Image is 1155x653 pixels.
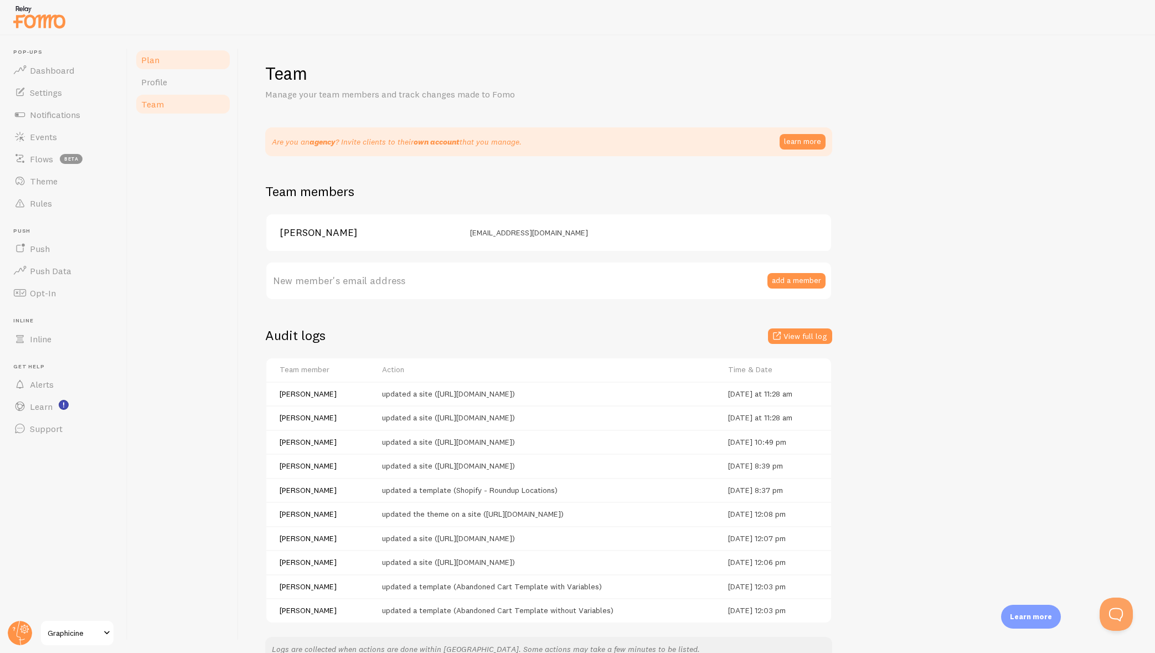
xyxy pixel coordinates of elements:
[375,574,721,599] td: updated a template (Abandoned Cart Template with Variables)
[266,478,375,502] td: [PERSON_NAME]
[30,198,52,209] span: Rules
[265,261,832,300] label: New member's email address
[7,81,121,104] a: Settings
[141,76,167,88] span: Profile
[7,260,121,282] a: Push Data
[7,238,121,260] a: Push
[767,273,826,289] button: add a member
[721,550,831,574] td: Mon, Mar 3rd 2025, 12:06:38 pm
[375,405,721,430] td: updated a site ([URL][DOMAIN_NAME])
[30,87,62,98] span: Settings
[13,317,121,325] span: Inline
[265,327,326,344] h2: Audit logs
[7,148,121,170] a: Flows beta
[30,379,54,390] span: Alerts
[141,99,164,110] span: Team
[721,502,831,526] td: Mon, Mar 3rd 2025, 12:08:39 pm
[375,550,721,574] td: updated a site ([URL][DOMAIN_NAME])
[7,395,121,418] a: Learn
[30,65,74,76] span: Dashboard
[721,358,831,382] th: Time & Date
[721,405,831,430] td: Mon, Aug 18th 2025, 11:28:01 am
[135,93,231,115] a: Team
[265,183,832,200] h2: Team members
[266,430,375,454] td: [PERSON_NAME]
[721,430,831,454] td: Sun, Aug 17th 2025, 10:49:42 pm
[13,49,121,56] span: Pop-ups
[59,400,69,410] svg: <p>Watch New Feature Tutorials!</p>
[721,454,831,478] td: Tue, Mar 4th 2025, 8:39:02 pm
[13,363,121,371] span: Get Help
[310,137,336,147] strong: agency
[30,401,53,412] span: Learn
[48,626,100,640] span: Graphicine
[266,598,375,623] td: [PERSON_NAME]
[141,54,159,65] span: Plan
[768,328,832,344] button: View full log
[30,109,80,120] span: Notifications
[1001,605,1061,629] div: Learn more
[375,358,721,382] th: Action
[12,3,67,31] img: fomo-relay-logo-orange.svg
[7,282,121,304] a: Opt-In
[7,126,121,148] a: Events
[375,526,721,551] td: updated a site ([URL][DOMAIN_NAME])
[30,265,71,276] span: Push Data
[40,620,115,646] a: Graphicine
[721,382,831,406] td: Mon, Aug 18th 2025, 11:28:24 am
[7,418,121,440] a: Support
[30,243,50,254] span: Push
[414,137,519,147] em: that you manage
[272,136,522,147] div: Are you an ? Invite clients to their .
[60,154,82,164] span: beta
[265,88,531,101] p: Manage your team members and track changes made to Fomo
[266,382,375,406] td: [PERSON_NAME]
[280,228,457,238] div: [PERSON_NAME]
[375,598,721,623] td: updated a template (Abandoned Cart Template without Variables)
[7,192,121,214] a: Rules
[7,104,121,126] a: Notifications
[7,373,121,395] a: Alerts
[265,62,1128,85] h1: Team
[375,382,721,406] td: updated a site ([URL][DOMAIN_NAME])
[30,153,53,164] span: Flows
[375,454,721,478] td: updated a site ([URL][DOMAIN_NAME])
[721,574,831,599] td: Mon, Mar 3rd 2025, 12:03:11 pm
[375,502,721,526] td: updated the theme on a site ([URL][DOMAIN_NAME])
[30,131,57,142] span: Events
[30,287,56,299] span: Opt-In
[135,49,231,71] a: Plan
[266,574,375,599] td: [PERSON_NAME]
[7,59,121,81] a: Dashboard
[7,328,121,350] a: Inline
[266,358,375,382] th: Team member
[470,228,588,238] span: [EMAIL_ADDRESS][DOMAIN_NAME]
[13,228,121,235] span: Push
[266,502,375,526] td: [PERSON_NAME]
[1100,598,1133,631] iframe: Help Scout Beacon - Open
[721,598,831,623] td: Mon, Mar 3rd 2025, 12:03:09 pm
[375,430,721,454] td: updated a site ([URL][DOMAIN_NAME])
[30,333,51,345] span: Inline
[1010,611,1052,622] p: Learn more
[721,526,831,551] td: Mon, Mar 3rd 2025, 12:07:02 pm
[266,454,375,478] td: [PERSON_NAME]
[266,526,375,551] td: [PERSON_NAME]
[266,405,375,430] td: [PERSON_NAME]
[721,478,831,502] td: Tue, Mar 4th 2025, 8:37:38 pm
[30,176,58,187] span: Theme
[30,423,63,434] span: Support
[135,71,231,93] a: Profile
[7,170,121,192] a: Theme
[414,137,460,147] strong: own account
[780,134,826,150] a: learn more
[266,550,375,574] td: [PERSON_NAME]
[375,478,721,502] td: updated a template (Shopify - Roundup Locations)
